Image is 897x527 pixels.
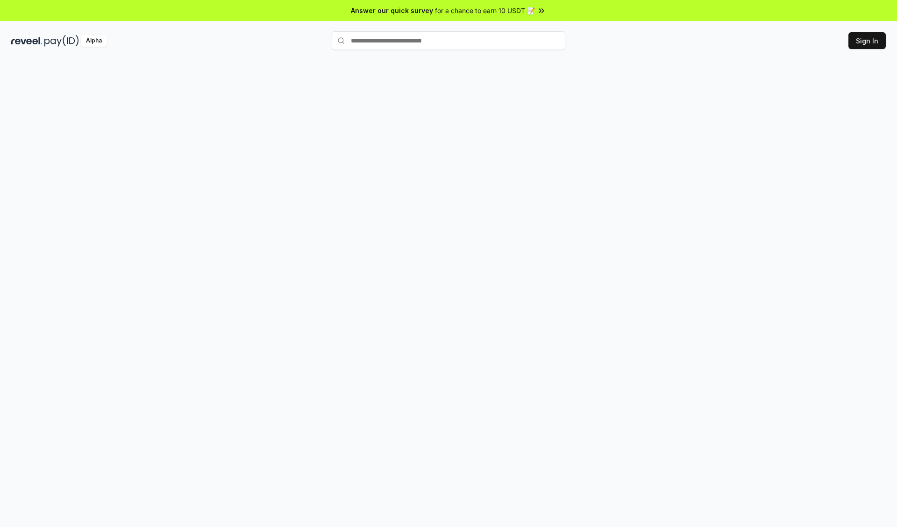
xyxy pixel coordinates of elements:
img: pay_id [44,35,79,47]
div: Alpha [81,35,107,47]
span: for a chance to earn 10 USDT 📝 [435,6,535,15]
button: Sign In [848,32,886,49]
img: reveel_dark [11,35,43,47]
span: Answer our quick survey [351,6,433,15]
